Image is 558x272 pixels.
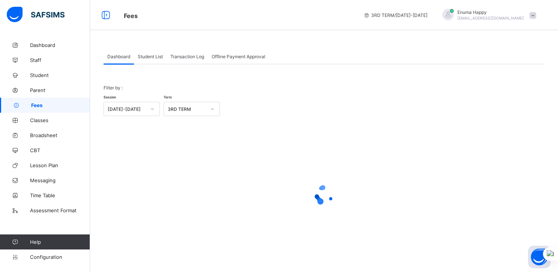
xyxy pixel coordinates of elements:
[528,246,550,268] button: Open asap
[30,147,90,153] span: CBT
[30,57,90,63] span: Staff
[30,192,90,198] span: Time Table
[30,132,90,138] span: Broadsheet
[31,102,90,108] span: Fees
[30,162,90,168] span: Lesson Plan
[30,87,90,93] span: Parent
[107,54,130,59] span: Dashboard
[104,85,123,91] span: Filter by :
[30,207,90,213] span: Assessment Format
[212,54,265,59] span: Offline Payment Approval
[30,42,90,48] span: Dashboard
[104,95,116,99] span: Session
[170,54,204,59] span: Transaction Log
[457,9,524,15] span: Enuma Happy
[30,177,90,183] span: Messaging
[30,254,90,260] span: Configuration
[30,239,90,245] span: Help
[108,106,146,112] div: [DATE]-[DATE]
[30,72,90,78] span: Student
[138,54,163,59] span: Student List
[164,95,172,99] span: Term
[364,12,427,18] span: session/term information
[124,12,138,20] span: Fees
[7,7,65,23] img: safsims
[457,16,524,20] span: [EMAIL_ADDRESS][DOMAIN_NAME]
[435,9,540,21] div: EnumaHappy
[30,117,90,123] span: Classes
[168,106,206,112] div: 3RD TERM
